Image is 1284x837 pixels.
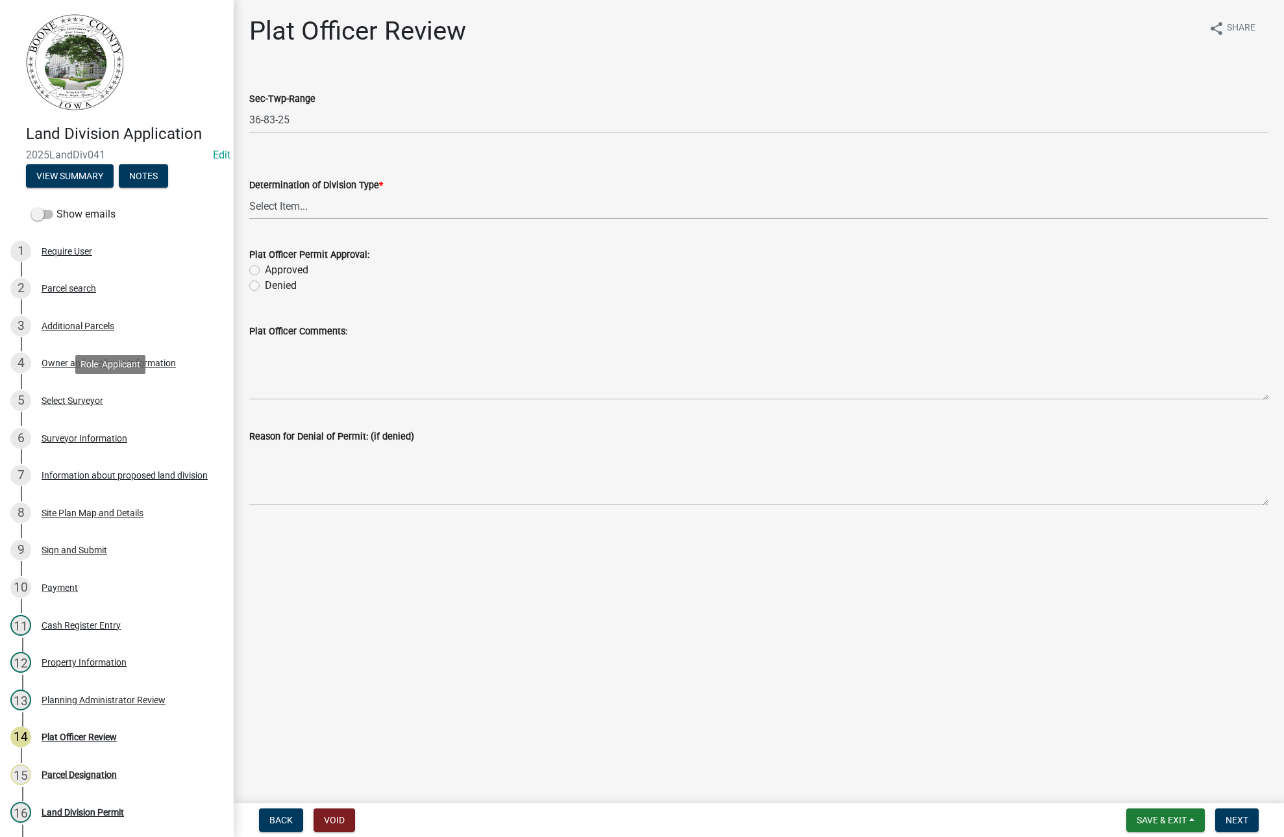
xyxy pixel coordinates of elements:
[1198,16,1266,41] button: shareShare
[42,434,127,443] div: Surveyor Information
[42,284,96,293] div: Parcel search
[42,732,117,742] div: Plat Officer Review
[75,355,145,374] div: Role: Applicant
[42,695,166,705] div: Planning Administrator Review
[1137,815,1187,825] span: Save & Exit
[265,262,308,278] label: Approved
[249,16,466,47] h1: Plat Officer Review
[42,583,78,592] div: Payment
[26,149,208,161] span: 2025LandDiv041
[10,764,31,785] div: 15
[42,508,143,518] div: Site Plan Map and Details
[10,540,31,560] div: 9
[10,690,31,710] div: 13
[10,278,31,299] div: 2
[1126,808,1205,832] button: Save & Exit
[10,316,31,336] div: 3
[10,802,31,823] div: 16
[42,770,117,779] div: Parcel Designation
[42,358,176,368] div: Owner and Applicant Information
[119,171,168,182] wm-modal-confirm: Notes
[249,95,315,104] label: Sec-Twp-Range
[10,390,31,411] div: 5
[26,164,114,188] button: View Summary
[249,181,383,190] label: Determination of Division Type
[213,149,230,161] a: Edit
[42,545,107,555] div: Sign and Submit
[119,164,168,188] button: Notes
[26,14,125,111] img: Boone County, Iowa
[10,465,31,486] div: 7
[42,808,124,817] div: Land Division Permit
[31,206,116,222] label: Show emails
[265,278,297,294] label: Denied
[259,808,303,832] button: Back
[249,251,369,260] label: Plat Officer Permit Approval:
[10,241,31,262] div: 1
[1215,808,1259,832] button: Next
[269,815,293,825] span: Back
[314,808,355,832] button: Void
[42,471,208,480] div: Information about proposed land division
[42,321,114,331] div: Additional Parcels
[42,658,127,667] div: Property Information
[249,327,347,336] label: Plat Officer Comments:
[1209,21,1224,36] i: share
[42,396,103,405] div: Select Surveyor
[10,577,31,598] div: 10
[10,353,31,373] div: 4
[1226,815,1248,825] span: Next
[42,621,121,630] div: Cash Register Entry
[1227,21,1255,36] span: Share
[249,432,414,442] label: Reason for Denial of Permit: (if denied)
[26,125,223,144] h4: Land Division Application
[10,503,31,523] div: 8
[10,615,31,636] div: 11
[10,428,31,449] div: 6
[213,149,230,161] wm-modal-confirm: Edit Application Number
[10,727,31,747] div: 14
[26,171,114,182] wm-modal-confirm: Summary
[10,652,31,673] div: 12
[42,247,92,256] div: Require User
